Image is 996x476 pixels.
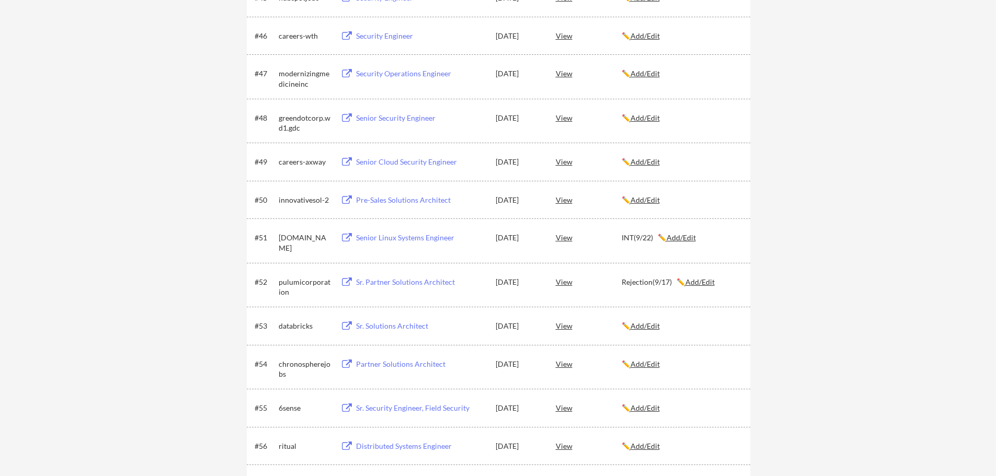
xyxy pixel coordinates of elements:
div: #46 [255,31,275,41]
div: Security Engineer [356,31,486,41]
div: [DATE] [496,321,542,331]
div: #49 [255,157,275,167]
div: View [556,272,622,291]
div: careers-axway [279,157,331,167]
div: #51 [255,233,275,243]
div: ✏️ [622,359,741,369]
div: [DATE] [496,233,542,243]
div: ✏️ [622,157,741,167]
div: View [556,26,622,45]
div: innovativesol-2 [279,195,331,205]
div: #53 [255,321,275,331]
div: Sr. Partner Solutions Architect [356,277,486,287]
div: chronospherejobs [279,359,331,379]
u: Add/Edit [631,31,660,40]
div: Rejection(9/17) ✏️ [622,277,741,287]
div: #54 [255,359,275,369]
u: Add/Edit [631,69,660,78]
u: Add/Edit [667,233,696,242]
u: Add/Edit [631,113,660,122]
div: ✏️ [622,68,741,79]
div: Distributed Systems Engineer [356,441,486,451]
div: ✏️ [622,195,741,205]
div: ✏️ [622,113,741,123]
div: #47 [255,68,275,79]
div: Senior Security Engineer [356,113,486,123]
div: greendotcorp.wd1.gdc [279,113,331,133]
div: #55 [255,403,275,413]
div: [DATE] [496,31,542,41]
div: #56 [255,441,275,451]
div: [DATE] [496,441,542,451]
div: [DATE] [496,277,542,287]
u: Add/Edit [631,442,660,450]
div: #48 [255,113,275,123]
div: View [556,398,622,417]
div: [DATE] [496,403,542,413]
div: Partner Solutions Architect [356,359,486,369]
div: Security Operations Engineer [356,68,486,79]
u: Add/Edit [631,359,660,368]
div: View [556,436,622,455]
u: Add/Edit [631,157,660,166]
div: modernizingmedicineinc [279,68,331,89]
div: View [556,108,622,127]
div: Senior Linux Systems Engineer [356,233,486,243]
div: View [556,316,622,335]
div: View [556,190,622,209]
div: #52 [255,277,275,287]
div: View [556,228,622,247]
div: databricks [279,321,331,331]
div: [DATE] [496,157,542,167]
div: View [556,152,622,171]
div: careers-wth [279,31,331,41]
div: Sr. Solutions Architect [356,321,486,331]
div: Pre-Sales Solutions Architect [356,195,486,205]
div: INT(9/22) ✏️ [622,233,741,243]
u: Add/Edit [631,403,660,412]
u: Add/Edit [631,321,660,330]
div: [DOMAIN_NAME] [279,233,331,253]
div: [DATE] [496,195,542,205]
u: Add/Edit [685,277,715,286]
div: ritual [279,441,331,451]
div: View [556,64,622,83]
div: View [556,354,622,373]
div: ✏️ [622,321,741,331]
div: [DATE] [496,359,542,369]
div: ✏️ [622,441,741,451]
div: 6sense [279,403,331,413]
div: ✏️ [622,403,741,413]
div: pulumicorporation [279,277,331,297]
div: ✏️ [622,31,741,41]
div: [DATE] [496,68,542,79]
div: [DATE] [496,113,542,123]
div: #50 [255,195,275,205]
div: Senior Cloud Security Engineer [356,157,486,167]
div: Sr. Security Engineer, Field Security [356,403,486,413]
u: Add/Edit [631,195,660,204]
